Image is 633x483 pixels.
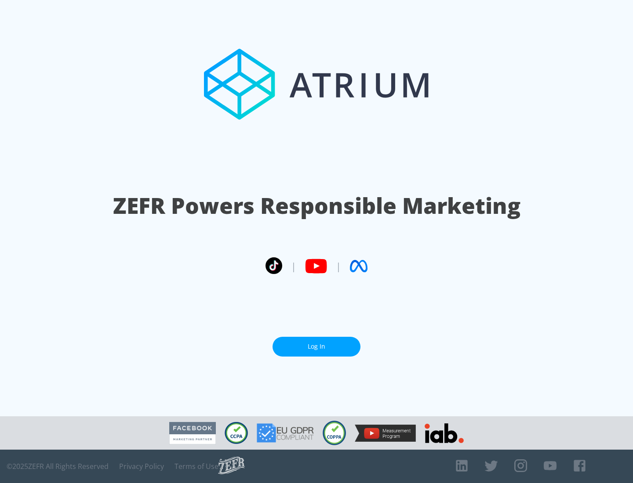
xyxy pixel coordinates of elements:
span: | [291,260,296,273]
img: GDPR Compliant [257,423,314,443]
span: | [336,260,341,273]
a: Terms of Use [175,462,218,471]
img: Facebook Marketing Partner [169,422,216,444]
img: CCPA Compliant [225,422,248,444]
img: YouTube Measurement Program [355,425,416,442]
img: IAB [425,423,464,443]
img: COPPA Compliant [323,421,346,445]
h1: ZEFR Powers Responsible Marketing [113,191,520,221]
span: © 2025 ZEFR All Rights Reserved [7,462,109,471]
a: Log In [273,337,360,357]
a: Privacy Policy [119,462,164,471]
